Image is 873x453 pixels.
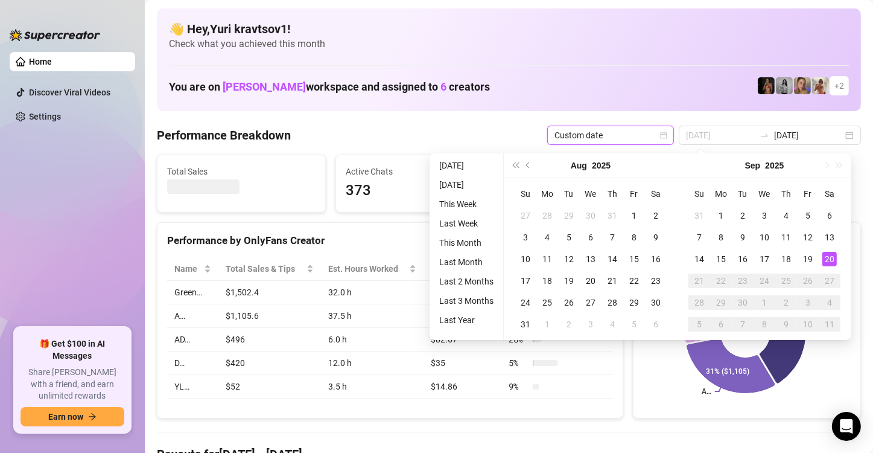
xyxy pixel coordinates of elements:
td: 2025-08-11 [536,248,558,270]
div: 29 [562,208,576,223]
td: 2025-09-01 [536,313,558,335]
th: Th [775,183,797,205]
div: 23 [735,274,750,288]
td: $496 [218,328,320,352]
div: 4 [540,230,554,245]
td: 2025-09-22 [710,270,732,292]
td: 2025-09-06 [819,205,840,226]
td: AD… [167,328,218,352]
td: 2025-08-14 [602,248,623,270]
a: Home [29,57,52,66]
input: End date [774,129,843,142]
span: arrow-right [88,413,97,421]
div: 26 [562,295,576,310]
div: 8 [757,317,772,332]
td: 2025-09-11 [775,226,797,248]
td: 2025-08-30 [645,292,667,313]
div: 22 [627,274,641,288]
td: 2025-08-31 [515,313,536,335]
td: 2025-09-07 [688,226,710,248]
td: Green… [167,281,218,304]
div: 11 [779,230,793,245]
div: 9 [735,230,750,245]
td: 2025-08-06 [580,226,602,248]
td: 2025-09-01 [710,205,732,226]
td: 2025-10-10 [797,313,819,335]
div: 4 [605,317,620,332]
li: Last Week [434,216,498,231]
div: 31 [605,208,620,223]
span: + 2 [834,79,844,92]
td: $1,105.6 [218,304,320,328]
td: 2025-08-04 [536,226,558,248]
td: 2025-09-12 [797,226,819,248]
td: 2025-10-01 [754,292,775,313]
div: 20 [583,274,598,288]
div: 15 [714,252,728,266]
th: Total Sales & Tips [218,257,320,281]
div: 27 [822,274,837,288]
div: 20 [822,252,837,266]
td: 2025-08-20 [580,270,602,292]
td: 2025-08-01 [623,205,645,226]
div: 27 [518,208,533,223]
td: 2025-08-13 [580,248,602,270]
td: 2025-09-29 [710,292,732,313]
td: 2025-10-06 [710,313,732,335]
div: 3 [518,230,533,245]
td: 2025-09-30 [732,292,754,313]
img: D [758,77,775,94]
div: 2 [779,295,793,310]
div: 24 [757,274,772,288]
td: 2025-08-02 [645,205,667,226]
div: 6 [649,317,663,332]
div: 25 [540,295,554,310]
td: 2025-09-23 [732,270,754,292]
td: 2025-09-02 [732,205,754,226]
div: 23 [649,274,663,288]
td: 2025-10-02 [775,292,797,313]
td: 2025-08-09 [645,226,667,248]
td: 2025-09-18 [775,248,797,270]
td: 2025-09-21 [688,270,710,292]
li: This Month [434,236,498,250]
div: 12 [562,252,576,266]
li: Last Year [434,313,498,327]
td: 2025-08-22 [623,270,645,292]
td: 2025-09-05 [797,205,819,226]
span: Name [174,262,202,275]
div: Performance by OnlyFans Creator [167,233,613,249]
div: 27 [583,295,598,310]
div: 3 [757,208,772,223]
div: 8 [714,230,728,245]
td: 2025-09-06 [645,313,667,335]
div: 10 [757,230,772,245]
td: 2025-07-28 [536,205,558,226]
td: 2025-09-24 [754,270,775,292]
td: 2025-08-16 [645,248,667,270]
td: 2025-08-25 [536,292,558,313]
div: 26 [801,274,815,288]
td: 2025-10-08 [754,313,775,335]
div: 28 [540,208,554,223]
td: 2025-08-27 [580,292,602,313]
span: Total Sales [167,165,316,178]
div: 11 [540,252,554,266]
div: 8 [627,230,641,245]
td: 2025-08-24 [515,292,536,313]
th: Fr [623,183,645,205]
th: Tu [558,183,580,205]
div: 5 [692,317,706,332]
th: Fr [797,183,819,205]
span: 5 % [509,356,528,370]
img: Cherry [794,77,811,94]
div: 14 [692,252,706,266]
td: 2025-09-19 [797,248,819,270]
td: 2025-07-27 [515,205,536,226]
div: Open Intercom Messenger [832,412,861,441]
td: 2025-07-31 [602,205,623,226]
li: This Week [434,197,498,211]
td: 2025-09-17 [754,248,775,270]
td: $35 [424,352,501,375]
th: Su [688,183,710,205]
